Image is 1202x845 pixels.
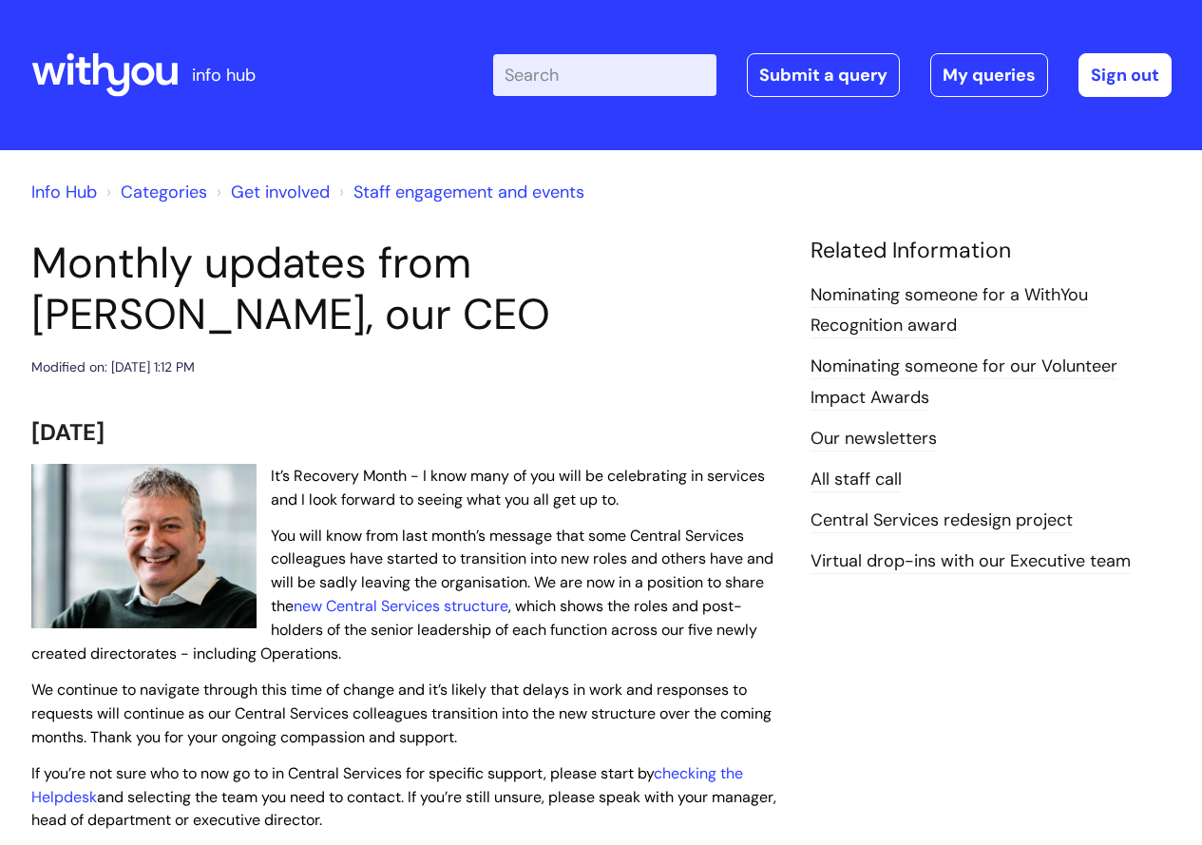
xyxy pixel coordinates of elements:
a: Submit a query [747,53,900,97]
a: Nominating someone for a WithYou Recognition award [811,283,1088,338]
a: Staff engagement and events [353,181,584,203]
li: Staff engagement and events [334,177,584,207]
a: new Central Services structure [294,596,508,616]
a: checking the Helpdesk [31,763,743,807]
div: | - [493,53,1172,97]
img: WithYou Chief Executive Simon Phillips pictured looking at the camera and smiling [31,464,257,629]
span: You will know from last month’s message that some Central Services colleagues have started to tra... [31,526,773,663]
a: All staff call [811,468,902,492]
a: Virtual drop-ins with our Executive team [811,549,1131,574]
a: Categories [121,181,207,203]
a: Central Services redesign project [811,509,1073,533]
input: Search [493,54,716,96]
li: Get involved [212,177,330,207]
a: My queries [930,53,1048,97]
a: Get involved [231,181,330,203]
h4: Related Information [811,238,1172,264]
a: Info Hub [31,181,97,203]
h1: Monthly updates from [PERSON_NAME], our CEO [31,238,782,340]
div: Modified on: [DATE] 1:12 PM [31,355,195,379]
p: info hub [192,60,256,90]
span: It’s Recovery Month - I know many of you will be celebrating in services and I look forward to se... [271,466,765,509]
li: Solution home [102,177,207,207]
a: Sign out [1078,53,1172,97]
a: Our newsletters [811,427,937,451]
span: We continue to navigate through this time of change and it’s likely that delays in work and respo... [31,680,772,747]
span: If you’re not sure who to now go to in Central Services for specific support, please start by and... [31,763,776,831]
a: Nominating someone for our Volunteer Impact Awards [811,355,1117,410]
span: [DATE] [31,417,105,447]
